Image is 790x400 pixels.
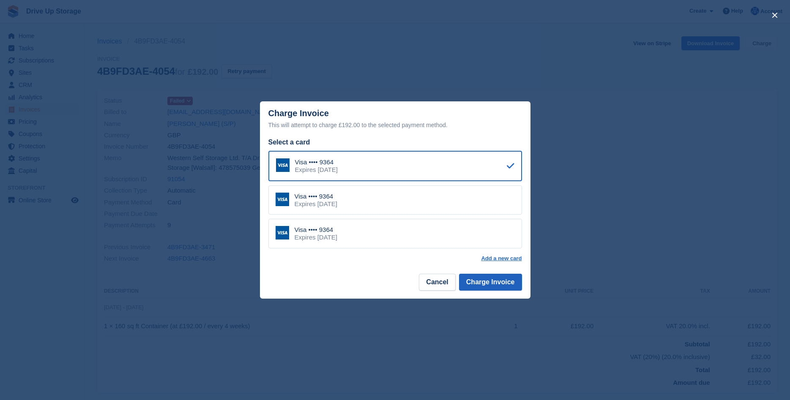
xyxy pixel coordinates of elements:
[268,120,522,130] div: This will attempt to charge £192.00 to the selected payment method.
[295,158,338,166] div: Visa •••• 9364
[276,193,289,206] img: Visa Logo
[268,109,522,130] div: Charge Invoice
[295,200,337,208] div: Expires [DATE]
[276,158,290,172] img: Visa Logo
[295,226,337,234] div: Visa •••• 9364
[276,226,289,239] img: Visa Logo
[481,255,522,262] a: Add a new card
[419,274,455,291] button: Cancel
[768,8,782,22] button: close
[295,234,337,241] div: Expires [DATE]
[295,193,337,200] div: Visa •••• 9364
[295,166,338,174] div: Expires [DATE]
[268,137,522,147] div: Select a card
[459,274,522,291] button: Charge Invoice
